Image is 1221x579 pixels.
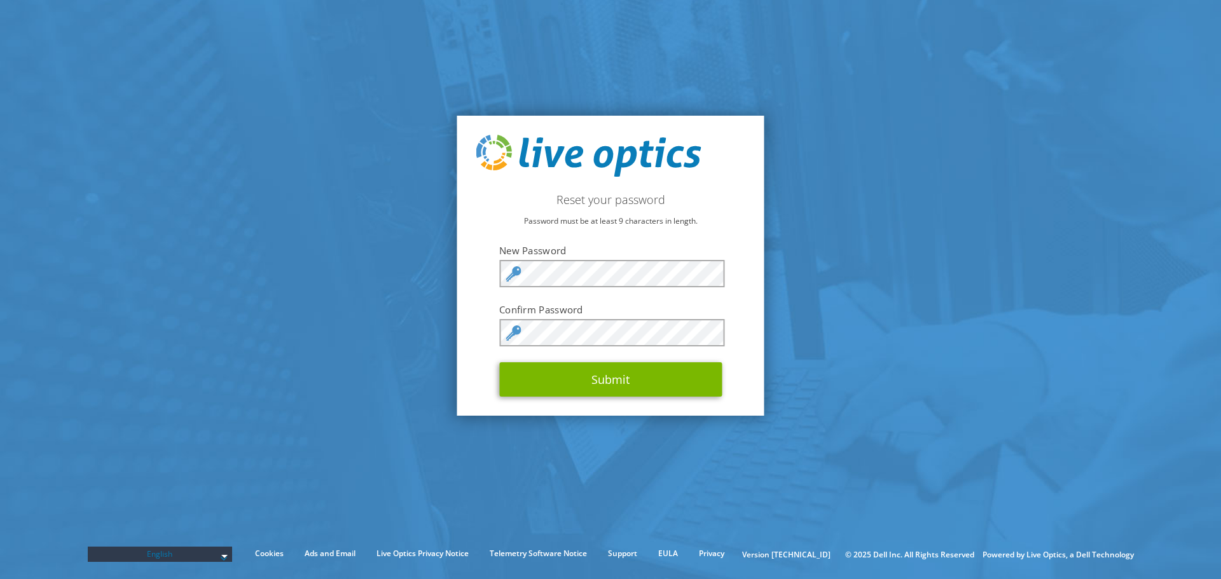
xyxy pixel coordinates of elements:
a: Cookies [245,547,293,561]
a: EULA [649,547,687,561]
li: Powered by Live Optics, a Dell Technology [983,548,1134,562]
p: Password must be at least 9 characters in length. [476,214,745,228]
a: Live Optics Privacy Notice [367,547,478,561]
a: Ads and Email [295,547,365,561]
h2: Reset your password [476,193,745,207]
button: Submit [499,362,722,397]
label: New Password [499,244,722,257]
a: Telemetry Software Notice [480,547,597,561]
span: English [94,547,226,562]
img: live_optics_svg.svg [476,135,701,177]
li: Version [TECHNICAL_ID] [736,548,837,562]
a: Privacy [689,547,734,561]
a: Support [598,547,647,561]
label: Confirm Password [499,303,722,316]
li: © 2025 Dell Inc. All Rights Reserved [839,548,981,562]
